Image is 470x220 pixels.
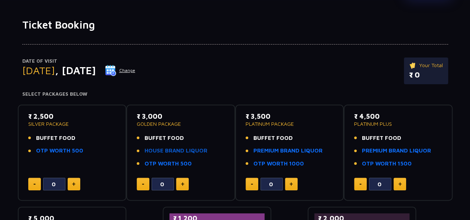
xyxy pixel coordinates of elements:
span: BUFFET FOOD [36,134,75,142]
img: plus [289,182,293,186]
p: ₹ 4,500 [354,111,442,121]
h4: Select Packages Below [22,91,448,97]
p: ₹ 0 [409,69,443,81]
p: ₹ 2,500 [28,111,116,121]
span: BUFFET FOOD [253,134,293,142]
h1: Ticket Booking [22,19,448,31]
p: Date of Visit [22,58,136,65]
a: HOUSE BRAND LIQUOR [145,147,207,155]
img: ticket [409,61,417,69]
span: , [DATE] [55,64,96,76]
a: OTP WORTH 500 [36,147,83,155]
span: BUFFET FOOD [145,134,184,142]
p: PLATINUM PACKAGE [246,121,334,127]
button: Change [105,65,136,76]
p: GOLDEN PACKAGE [137,121,225,127]
p: ₹ 3,500 [246,111,334,121]
p: PLATINUM PLUS [354,121,442,127]
img: plus [181,182,184,186]
a: OTP WORTH 1000 [253,160,304,168]
p: ₹ 3,000 [137,111,225,121]
a: PREMIUM BRAND LIQUOR [362,147,431,155]
span: BUFFET FOOD [362,134,401,142]
a: PREMIUM BRAND LIQUOR [253,147,322,155]
img: plus [72,182,75,186]
img: plus [398,182,402,186]
p: Your Total [409,61,443,69]
a: OTP WORTH 1500 [362,160,412,168]
span: [DATE] [22,64,55,76]
p: SILVER PACKAGE [28,121,116,127]
img: minus [359,184,362,185]
img: minus [33,184,36,185]
a: OTP WORTH 500 [145,160,192,168]
img: minus [142,184,144,185]
img: minus [251,184,253,185]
